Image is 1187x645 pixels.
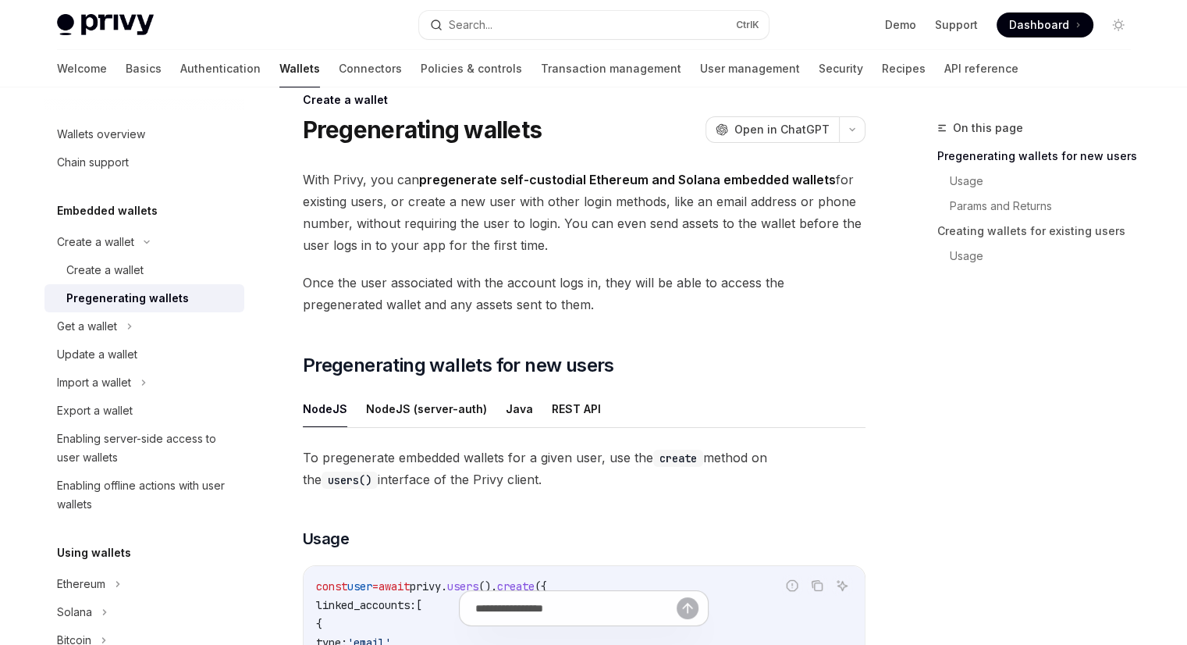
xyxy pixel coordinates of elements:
a: Chain support [44,148,244,176]
span: Usage [303,528,350,550]
a: Support [935,17,978,33]
span: create [497,579,535,593]
button: NodeJS [303,390,347,427]
div: Chain support [57,153,129,172]
a: Demo [885,17,916,33]
a: Enabling offline actions with user wallets [44,472,244,518]
a: Security [819,50,863,87]
span: Ctrl K [736,19,759,31]
span: users [447,579,478,593]
div: Update a wallet [57,345,137,364]
span: await [378,579,410,593]
div: Create a wallet [57,233,134,251]
a: Usage [950,169,1143,194]
span: (). [478,579,497,593]
a: Dashboard [997,12,1093,37]
a: Creating wallets for existing users [937,219,1143,244]
a: Wallets overview [44,120,244,148]
div: Import a wallet [57,373,131,392]
button: Open in ChatGPT [705,116,839,143]
div: Solana [57,603,92,622]
h5: Using wallets [57,543,131,562]
a: Pregenerating wallets [44,284,244,312]
a: Connectors [339,50,402,87]
a: Update a wallet [44,340,244,369]
span: To pregenerate embedded wallets for a given user, use the method on the interface of the Privy cl... [303,447,865,490]
img: light logo [57,14,154,36]
code: create [653,450,703,467]
h1: Pregenerating wallets [303,116,542,144]
button: Ask AI [832,576,852,596]
a: Basics [126,50,162,87]
button: Search...CtrlK [419,11,769,39]
button: Toggle dark mode [1106,12,1131,37]
div: Export a wallet [57,401,133,420]
a: Transaction management [541,50,681,87]
button: Report incorrect code [782,576,802,596]
button: Copy the contents from the code block [807,576,827,596]
div: Get a wallet [57,317,117,336]
span: const [316,579,347,593]
a: Pregenerating wallets for new users [937,144,1143,169]
span: privy [410,579,441,593]
div: Ethereum [57,575,105,593]
span: Open in ChatGPT [734,122,830,137]
code: users() [322,472,378,489]
a: Params and Returns [950,194,1143,219]
a: Authentication [180,50,261,87]
button: Send message [677,597,698,619]
a: Welcome [57,50,107,87]
h5: Embedded wallets [57,201,158,220]
span: user [347,579,372,593]
a: Export a wallet [44,397,244,425]
a: Enabling server-side access to user wallets [44,425,244,472]
span: = [372,579,378,593]
div: Create a wallet [66,261,144,280]
button: Java [506,390,533,427]
a: Usage [950,244,1143,269]
button: NodeJS (server-auth) [366,390,487,427]
a: Recipes [882,50,926,87]
span: Pregenerating wallets for new users [303,353,614,378]
button: REST API [552,390,601,427]
div: Enabling server-side access to user wallets [57,429,235,467]
span: ({ [535,579,547,593]
a: API reference [944,50,1018,87]
a: Policies & controls [421,50,522,87]
strong: pregenerate self-custodial Ethereum and Solana embedded wallets [419,172,836,187]
span: . [441,579,447,593]
span: With Privy, you can for existing users, or create a new user with other login methods, like an em... [303,169,865,256]
a: Create a wallet [44,256,244,284]
span: On this page [953,119,1023,137]
div: Search... [449,16,492,34]
div: Enabling offline actions with user wallets [57,476,235,514]
span: Once the user associated with the account logs in, they will be able to access the pregenerated w... [303,272,865,315]
span: Dashboard [1009,17,1069,33]
div: Pregenerating wallets [66,289,189,308]
a: User management [700,50,800,87]
div: Wallets overview [57,125,145,144]
div: Create a wallet [303,92,865,108]
a: Wallets [279,50,320,87]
